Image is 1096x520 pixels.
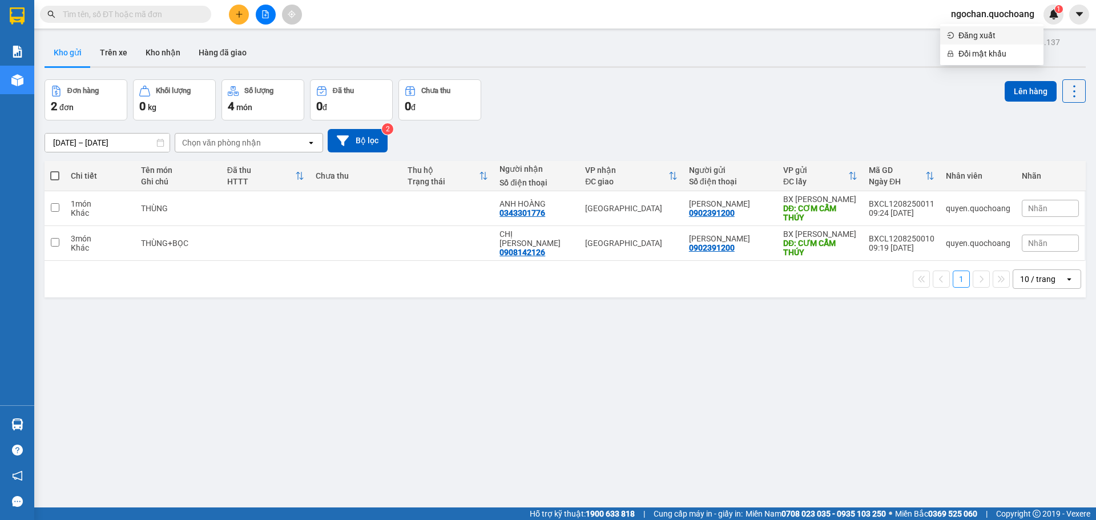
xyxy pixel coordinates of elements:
span: Nhãn [1028,239,1047,248]
span: Đăng xuất [958,29,1037,42]
div: ĐC giao [585,177,668,186]
div: 10 / trang [1020,273,1055,285]
button: Hàng đã giao [190,39,256,66]
strong: 0708 023 035 - 0935 103 250 [781,509,886,518]
span: caret-down [1074,9,1085,19]
div: THÙNG+BỌC [141,239,216,248]
svg: open [1065,275,1074,284]
input: Tìm tên, số ĐT hoặc mã đơn [63,8,198,21]
div: Chưa thu [316,171,396,180]
span: search [47,10,55,18]
span: file-add [261,10,269,18]
button: plus [229,5,249,25]
span: Nhãn [1028,204,1047,213]
div: Khác [71,208,130,217]
div: CHỊ DUNG [499,229,574,248]
div: ANH HOÀNG [499,199,574,208]
th: Toggle SortBy [221,161,310,191]
div: ĐC lấy [783,177,848,186]
span: lock [947,50,954,57]
button: Kho gửi [45,39,91,66]
img: warehouse-icon [11,74,23,86]
div: Số điện thoại [499,178,574,187]
div: Tên món [141,166,216,175]
div: Đơn hàng [67,87,99,95]
div: [GEOGRAPHIC_DATA] [585,239,678,248]
div: [GEOGRAPHIC_DATA] [585,204,678,213]
span: ⚪️ [889,511,892,516]
th: Toggle SortBy [777,161,863,191]
div: 1 món [71,199,130,208]
div: Mã GD [869,166,925,175]
span: | [643,507,645,520]
span: | [986,507,988,520]
button: Chưa thu0đ [398,79,481,120]
span: Miền Nam [746,507,886,520]
span: message [12,496,23,507]
div: 0908142126 [499,248,545,257]
span: Hỗ trợ kỹ thuật: [530,507,635,520]
div: Đã thu [227,166,295,175]
span: aim [288,10,296,18]
span: plus [235,10,243,18]
span: notification [12,470,23,481]
div: Ngày ĐH [869,177,925,186]
div: Ghi chú [141,177,216,186]
button: Đã thu0đ [310,79,393,120]
span: 0 [139,99,146,113]
button: Kho nhận [136,39,190,66]
span: copyright [1033,510,1041,518]
img: warehouse-icon [11,418,23,430]
span: ngochan.quochoang [942,7,1043,21]
th: Toggle SortBy [579,161,683,191]
button: caret-down [1069,5,1089,25]
div: Người nhận [499,164,574,174]
button: Bộ lọc [328,129,388,152]
th: Toggle SortBy [863,161,940,191]
span: món [236,103,252,112]
img: logo-vxr [10,7,25,25]
svg: open [307,138,316,147]
button: Trên xe [91,39,136,66]
div: BXCL1208250010 [869,234,934,243]
span: đơn [59,103,74,112]
div: ANH CƯỜNG [689,199,772,208]
button: Đơn hàng2đơn [45,79,127,120]
div: Thu hộ [408,166,479,175]
img: icon-new-feature [1049,9,1059,19]
div: Nhãn [1022,171,1079,180]
th: Toggle SortBy [402,161,494,191]
div: 0902391200 [689,243,735,252]
div: DĐ: CƯM CẨM THÚY [783,239,857,257]
span: 4 [228,99,234,113]
div: DĐ: CƠM CẨM THÚY [783,204,857,222]
span: Miền Bắc [895,507,977,520]
button: Số lượng4món [221,79,304,120]
div: Chi tiết [71,171,130,180]
span: 0 [405,99,411,113]
div: Khác [71,243,130,252]
div: Chưa thu [421,87,450,95]
sup: 1 [1055,5,1063,13]
div: HTTT [227,177,295,186]
div: Chọn văn phòng nhận [182,137,261,148]
span: đ [323,103,327,112]
strong: 1900 633 818 [586,509,635,518]
button: Lên hàng [1005,81,1057,102]
span: 2 [51,99,57,113]
div: Đã thu [333,87,354,95]
input: Select a date range. [45,134,170,152]
span: đ [411,103,416,112]
div: 3 món [71,234,130,243]
span: Đổi mật khẩu [958,47,1037,60]
span: 0 [316,99,323,113]
div: 09:24 [DATE] [869,208,934,217]
div: Nhân viên [946,171,1010,180]
div: BX [PERSON_NAME] [783,195,857,204]
div: Người gửi [689,166,772,175]
span: Cung cấp máy in - giấy in: [654,507,743,520]
div: Trạng thái [408,177,479,186]
button: file-add [256,5,276,25]
div: ANH CƯỜNG [689,234,772,243]
button: Khối lượng0kg [133,79,216,120]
